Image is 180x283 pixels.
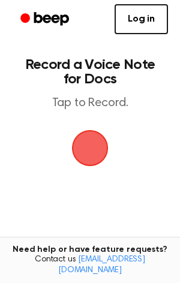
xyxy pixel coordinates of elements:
[12,8,80,31] a: Beep
[72,130,108,166] img: Beep Logo
[7,255,173,276] span: Contact us
[22,58,158,86] h1: Record a Voice Note for Docs
[58,255,145,275] a: [EMAIL_ADDRESS][DOMAIN_NAME]
[115,4,168,34] a: Log in
[22,96,158,111] p: Tap to Record.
